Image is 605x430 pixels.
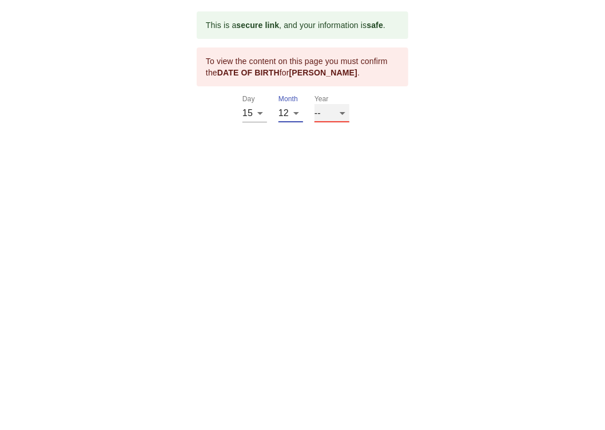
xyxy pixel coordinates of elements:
[367,21,383,30] b: safe
[315,96,329,103] label: Year
[289,68,357,77] b: [PERSON_NAME]
[278,96,298,103] label: Month
[236,21,279,30] b: secure link
[217,68,280,77] b: DATE OF BIRTH
[206,51,399,83] div: To view the content on this page you must confirm the for .
[242,96,255,103] label: Day
[206,15,385,35] div: This is a , and your information is .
